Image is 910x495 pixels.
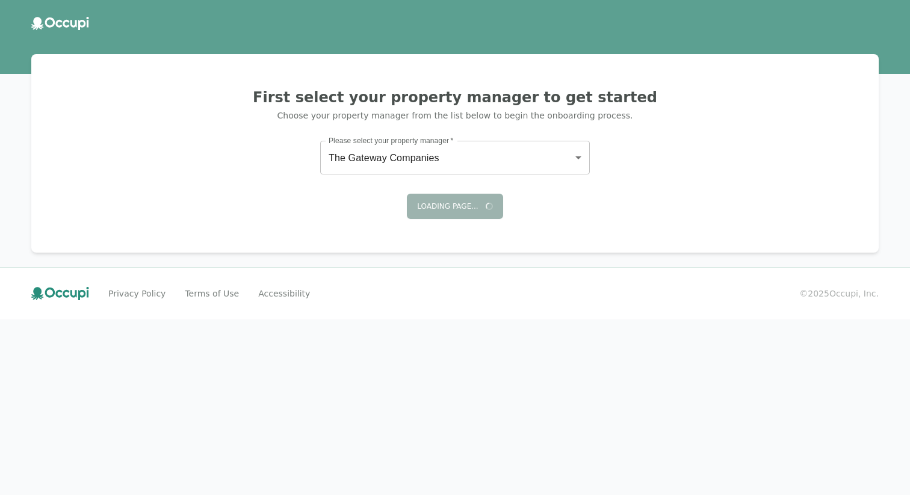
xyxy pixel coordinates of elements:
[185,287,239,300] a: Terms of Use
[46,109,864,121] p: Choose your property manager from the list below to begin the onboarding process.
[799,287,879,300] small: © 2025 Occupi, Inc.
[108,287,166,300] a: Privacy Policy
[320,141,590,174] div: The Gateway Companies
[258,287,310,300] a: Accessibility
[329,135,453,146] label: Please select your property manager
[46,88,864,107] h2: First select your property manager to get started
